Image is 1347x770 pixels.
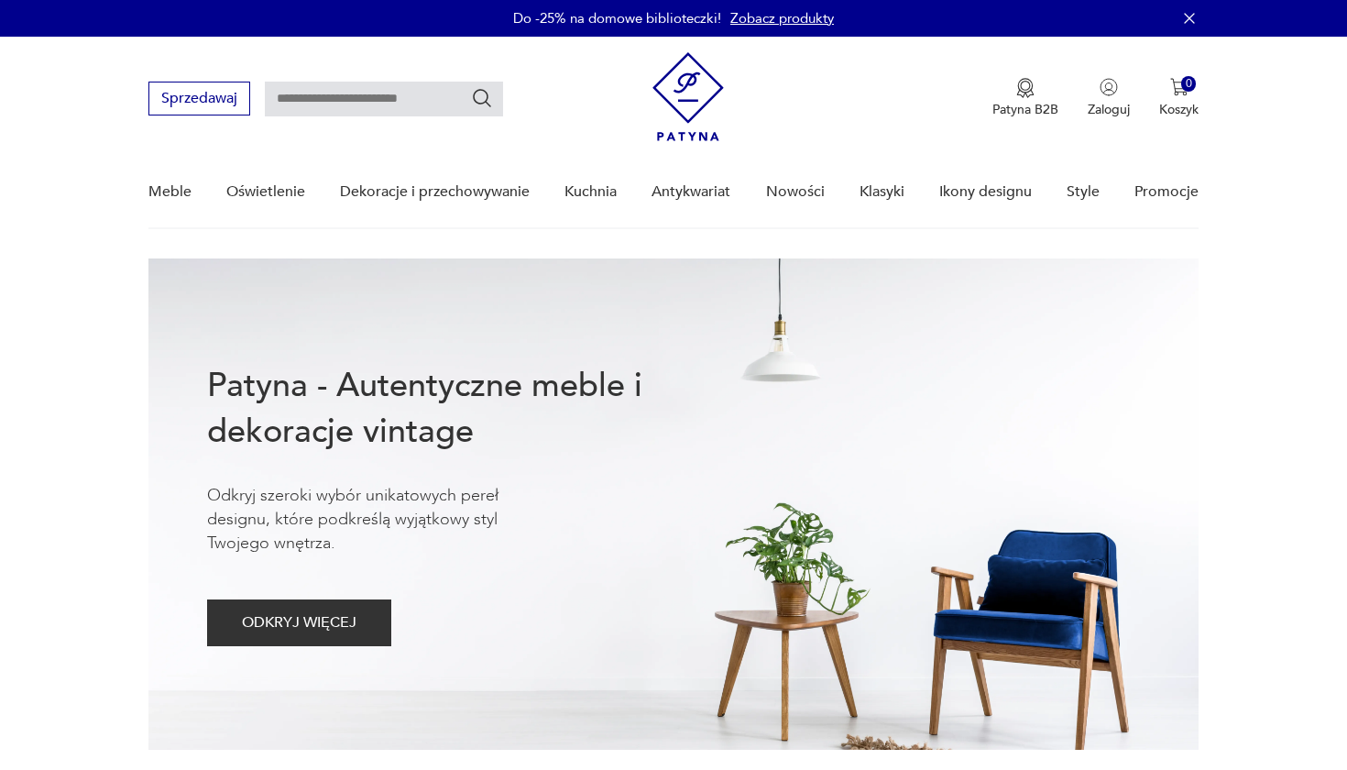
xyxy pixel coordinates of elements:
[1088,101,1130,118] p: Zaloguj
[1067,157,1100,227] a: Style
[564,157,617,227] a: Kuchnia
[652,157,730,227] a: Antykwariat
[730,9,834,27] a: Zobacz produkty
[1134,157,1199,227] a: Promocje
[148,93,250,106] a: Sprzedawaj
[148,157,192,227] a: Meble
[992,78,1058,118] button: Patyna B2B
[340,157,530,227] a: Dekoracje i przechowywanie
[766,157,825,227] a: Nowości
[1159,101,1199,118] p: Koszyk
[207,484,555,555] p: Odkryj szeroki wybór unikatowych pereł designu, które podkreślą wyjątkowy styl Twojego wnętrza.
[226,157,305,227] a: Oświetlenie
[1170,78,1188,96] img: Ikona koszyka
[992,78,1058,118] a: Ikona medaluPatyna B2B
[860,157,904,227] a: Klasyki
[471,87,493,109] button: Szukaj
[513,9,721,27] p: Do -25% na domowe biblioteczki!
[207,363,702,455] h1: Patyna - Autentyczne meble i dekoracje vintage
[652,52,724,141] img: Patyna - sklep z meblami i dekoracjami vintage
[1016,78,1035,98] img: Ikona medalu
[1181,76,1197,92] div: 0
[992,101,1058,118] p: Patyna B2B
[1088,78,1130,118] button: Zaloguj
[207,599,391,646] button: ODKRYJ WIĘCEJ
[1159,78,1199,118] button: 0Koszyk
[207,618,391,631] a: ODKRYJ WIĘCEJ
[939,157,1032,227] a: Ikony designu
[148,82,250,115] button: Sprzedawaj
[1100,78,1118,96] img: Ikonka użytkownika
